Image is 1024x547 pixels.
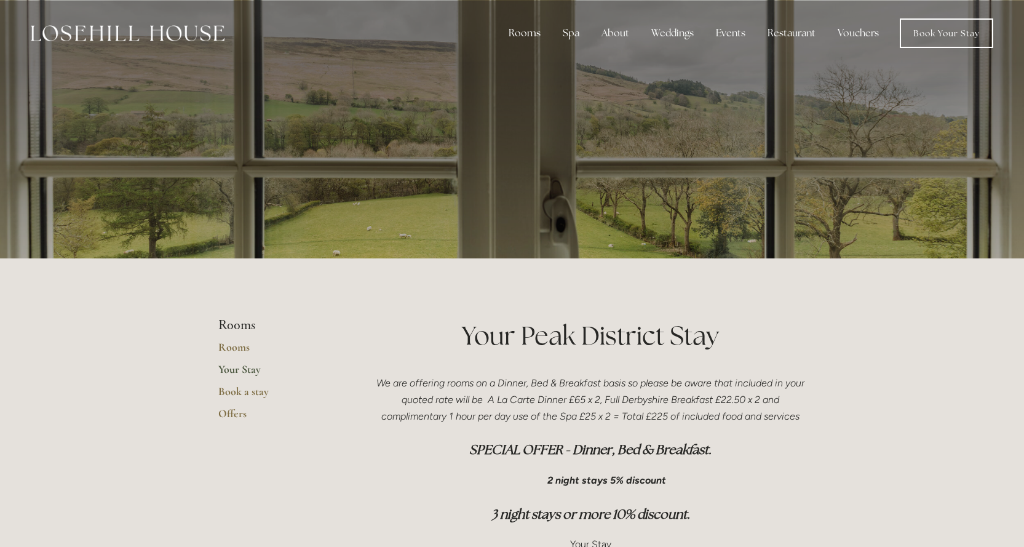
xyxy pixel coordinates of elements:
a: Your Stay [218,362,336,385]
a: Book Your Stay [900,18,993,48]
a: Offers [218,407,336,429]
div: Rooms [499,21,550,46]
li: Rooms [218,317,336,333]
h1: Your Peak District Stay [375,317,806,354]
a: Book a stay [218,385,336,407]
div: Restaurant [758,21,825,46]
em: 2 night stays 5% discount [547,474,666,486]
a: Vouchers [828,21,889,46]
div: Spa [553,21,589,46]
div: Events [706,21,755,46]
img: Losehill House [31,25,224,41]
div: About [592,21,639,46]
em: We are offering rooms on a Dinner, Bed & Breakfast basis so please be aware that included in your... [376,377,807,422]
em: 3 night stays or more 10% discount. [491,506,690,522]
div: Weddings [641,21,704,46]
a: Rooms [218,340,336,362]
em: SPECIAL OFFER - Dinner, Bed & Breakfast. [469,441,712,458]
